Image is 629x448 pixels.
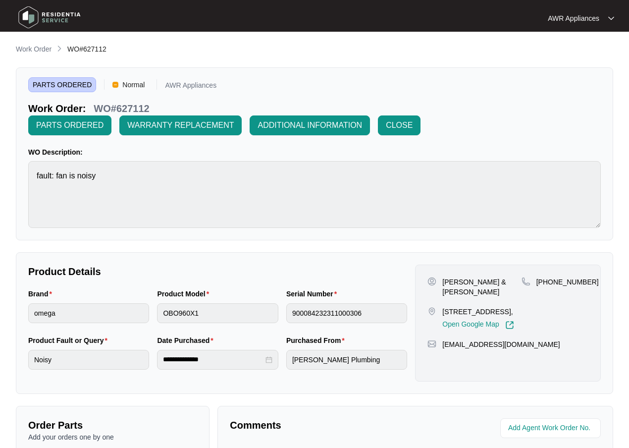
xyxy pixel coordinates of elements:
[16,44,52,54] p: Work Order
[230,418,408,432] p: Comments
[442,339,560,349] p: [EMAIL_ADDRESS][DOMAIN_NAME]
[67,45,106,53] span: WO#627112
[442,307,514,317] p: [STREET_ADDRESS],
[28,418,197,432] p: Order Parts
[386,119,413,131] span: CLOSE
[608,16,614,21] img: dropdown arrow
[250,115,370,135] button: ADDITIONAL INFORMATION
[286,303,407,323] input: Serial Number
[163,354,263,365] input: Date Purchased
[28,336,111,345] label: Product Fault or Query
[157,289,213,299] label: Product Model
[548,13,599,23] p: AWR Appliances
[442,277,521,297] p: [PERSON_NAME] & [PERSON_NAME]
[427,307,436,316] img: map-pin
[28,161,601,228] textarea: fault: fan is noisy
[427,339,436,348] img: map-pin
[119,115,242,135] button: WARRANTY REPLACEMENT
[28,432,197,442] p: Add your orders one by one
[55,45,63,53] img: chevron-right
[505,321,514,330] img: Link-External
[286,289,341,299] label: Serial Number
[286,336,349,345] label: Purchased From
[378,115,420,135] button: CLOSE
[36,119,104,131] span: PARTS ORDERED
[15,2,84,32] img: residentia service logo
[127,119,234,131] span: WARRANTY REPLACEMENT
[442,321,514,330] a: Open Google Map
[28,77,96,92] span: PARTS ORDERED
[508,422,595,434] input: Add Agent Work Order No.
[14,44,53,55] a: Work Order
[28,303,149,323] input: Brand
[94,102,149,115] p: WO#627112
[258,119,362,131] span: ADDITIONAL INFORMATION
[522,277,530,286] img: map-pin
[118,77,149,92] span: Normal
[165,82,216,92] p: AWR Appliances
[28,350,149,370] input: Product Fault or Query
[427,277,436,286] img: user-pin
[28,102,86,115] p: Work Order:
[28,147,601,157] p: WO Description:
[28,265,407,279] p: Product Details
[28,115,111,135] button: PARTS ORDERED
[286,350,407,370] input: Purchased From
[536,277,599,287] p: [PHONE_NUMBER]
[28,289,56,299] label: Brand
[112,82,118,88] img: Vercel Logo
[157,336,217,345] label: Date Purchased
[157,303,278,323] input: Product Model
